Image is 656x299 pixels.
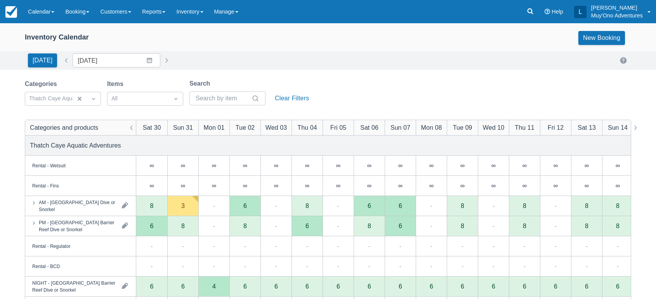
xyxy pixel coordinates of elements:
div: ∞ [181,182,185,189]
div: - [462,241,463,251]
div: - [275,261,277,271]
div: 6 [305,283,309,289]
div: 6 [243,283,247,289]
div: ∞ [292,156,323,176]
div: Tue 02 [236,123,255,132]
div: - [182,241,184,251]
div: ∞ [367,162,371,168]
div: - [368,261,370,271]
div: 6 [554,283,557,289]
div: ∞ [212,182,216,189]
div: - [275,241,277,251]
div: ∞ [429,182,434,189]
div: Sun 07 [390,123,410,132]
div: ∞ [571,176,602,196]
div: Mon 01 [204,123,225,132]
div: ∞ [385,176,416,196]
div: - [555,261,557,271]
div: Rental - Fins [32,182,59,189]
div: ∞ [522,182,527,189]
div: 6 [447,277,478,297]
div: 3 [181,203,185,209]
div: Wed 10 [483,123,504,132]
div: 6 [523,283,526,289]
div: 8 [523,223,526,229]
div: ∞ [554,182,558,189]
button: [DATE] [28,53,57,67]
div: - [337,261,339,271]
div: ∞ [274,162,278,168]
div: - [524,261,526,271]
div: Sun 14 [608,123,628,132]
div: ∞ [478,176,509,196]
div: - [493,201,495,210]
label: Items [107,79,127,89]
div: ∞ [398,182,403,189]
div: ∞ [149,162,154,168]
div: 6 [492,283,495,289]
div: ∞ [385,156,416,176]
div: Rental - BCD [32,263,60,270]
div: - [337,241,339,251]
div: ∞ [429,162,434,168]
div: 6 [323,277,354,297]
div: - [430,201,432,210]
div: ∞ [416,156,447,176]
div: ∞ [602,176,633,196]
div: ∞ [260,176,292,196]
div: 8 [181,223,185,229]
div: - [586,241,588,251]
div: Sat 13 [578,123,596,132]
div: ∞ [460,162,465,168]
div: Wed 03 [266,123,287,132]
div: ∞ [136,176,167,196]
div: - [213,261,215,271]
div: ∞ [585,162,589,168]
div: ∞ [260,156,292,176]
div: 8 [461,223,464,229]
div: 6 [368,203,371,209]
div: ∞ [243,182,247,189]
div: 6 [181,283,185,289]
div: Fri 05 [330,123,346,132]
div: 6 [540,277,571,297]
div: - [213,221,215,230]
div: ∞ [136,156,167,176]
div: - [337,201,339,210]
div: - [275,221,277,230]
div: ∞ [323,156,354,176]
div: 6 [430,283,433,289]
div: Thu 04 [297,123,317,132]
div: - [151,241,153,251]
div: ∞ [602,156,633,176]
div: ∞ [212,162,216,168]
p: [PERSON_NAME] [591,4,643,12]
div: - [462,261,463,271]
i: Help [545,9,550,14]
div: - [586,261,588,271]
div: 6 [602,277,633,297]
div: Inventory Calendar [25,33,89,42]
div: 6 [585,283,588,289]
img: checkfront-main-nav-mini-logo.png [5,6,17,18]
div: ∞ [491,182,496,189]
div: 6 [274,283,278,289]
div: - [555,201,557,210]
div: Fri 12 [548,123,564,132]
div: NIGHT - [GEOGRAPHIC_DATA] Barrier Reef Dive or Snorkel [32,279,116,293]
div: 6 [150,223,154,229]
div: ∞ [540,156,571,176]
div: - [555,241,557,251]
div: 6 [337,283,340,289]
div: - [399,261,401,271]
div: 4 [198,277,229,297]
div: 6 [399,203,402,209]
div: ∞ [522,162,527,168]
div: - [244,261,246,271]
div: 6 [416,277,447,297]
div: ∞ [616,162,620,168]
div: 8 [305,203,309,209]
div: ∞ [305,182,309,189]
div: - [182,261,184,271]
div: Sat 06 [360,123,378,132]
